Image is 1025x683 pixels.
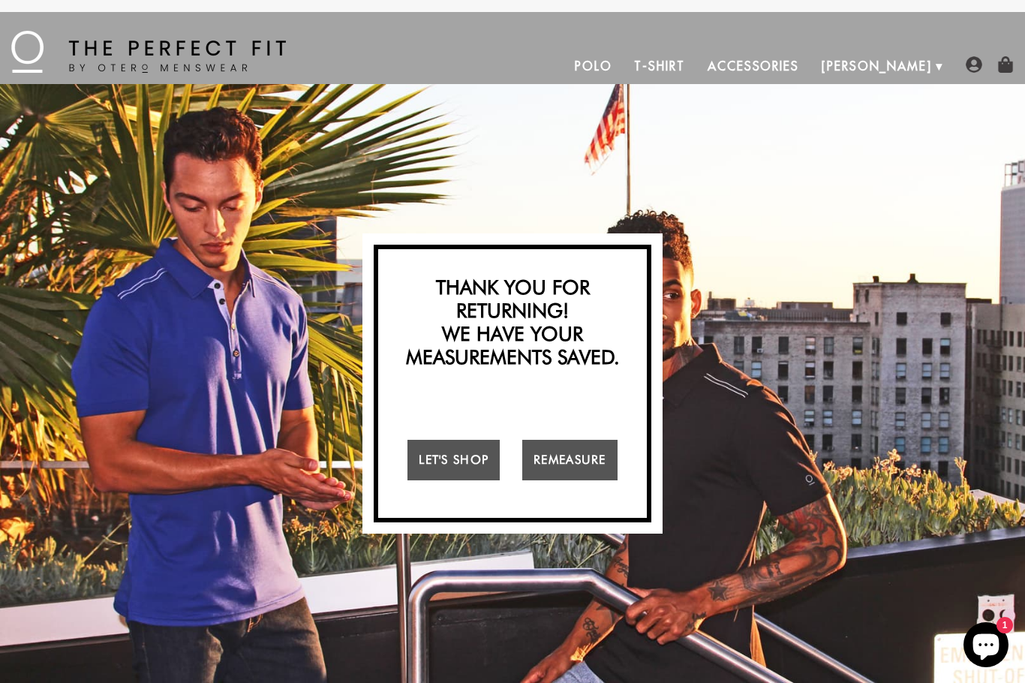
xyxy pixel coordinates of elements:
[959,622,1013,671] inbox-online-store-chat: Shopify online store chat
[522,440,618,480] a: Remeasure
[966,56,982,73] img: user-account-icon.png
[11,31,286,73] img: The Perfect Fit - by Otero Menswear - Logo
[997,56,1014,73] img: shopping-bag-icon.png
[696,48,810,84] a: Accessories
[386,275,639,369] h2: Thank you for returning! We have your measurements saved.
[623,48,696,84] a: T-Shirt
[810,48,943,84] a: [PERSON_NAME]
[407,440,500,480] a: Let's Shop
[564,48,624,84] a: Polo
